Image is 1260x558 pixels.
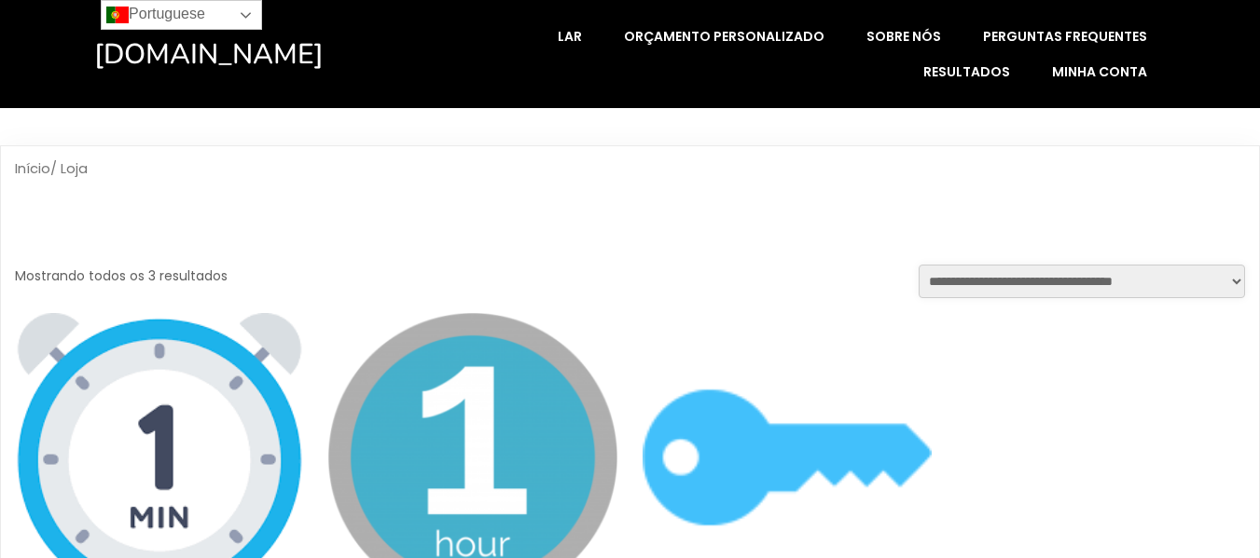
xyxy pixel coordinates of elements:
[15,186,254,269] font: Comprar
[15,159,50,178] a: Início
[866,27,941,46] font: Sobre nós
[904,54,1030,89] a: Resultados
[624,27,824,46] font: Orçamento personalizado
[538,19,602,54] a: Lar
[94,35,324,74] font: [DOMAIN_NAME]
[106,4,129,26] img: pt
[919,265,1245,298] select: Pedido na loja
[558,27,582,46] font: Lar
[15,160,1245,178] nav: Trituração de pão
[15,266,228,285] font: Mostrando todos os 3 resultados
[1032,54,1167,89] a: Minha conta
[923,62,1010,81] font: Resultados
[983,27,1147,46] font: Perguntas frequentes
[604,19,844,54] a: Orçamento personalizado
[963,19,1167,54] a: Perguntas frequentes
[1052,62,1147,81] font: Minha conta
[847,19,961,54] a: Sobre nós
[94,36,403,73] a: [DOMAIN_NAME]
[50,159,88,178] font: / Loja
